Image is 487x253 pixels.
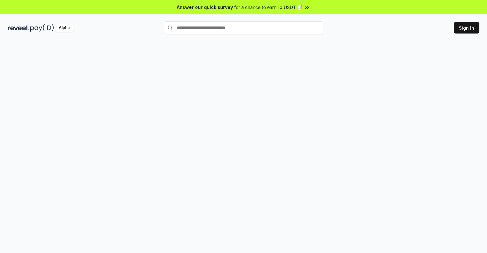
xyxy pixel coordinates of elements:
[454,22,479,33] button: Sign In
[30,24,54,32] img: pay_id
[8,24,29,32] img: reveel_dark
[234,4,303,11] span: for a chance to earn 10 USDT 📝
[177,4,233,11] span: Answer our quick survey
[55,24,73,32] div: Alpha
